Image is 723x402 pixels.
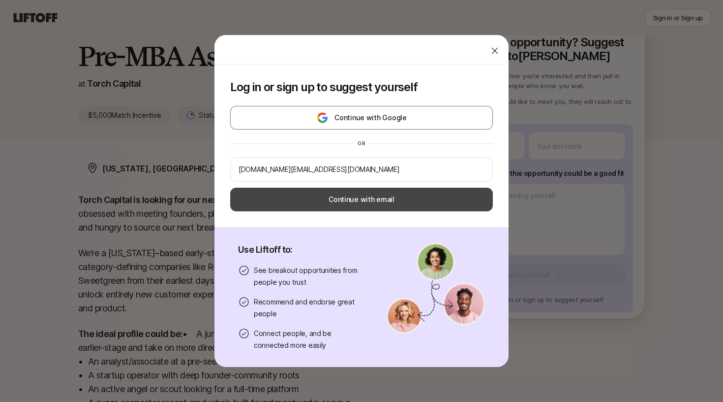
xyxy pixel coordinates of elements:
p: Connect people, and be connected more easily [254,328,363,351]
button: Continue with Google [230,106,493,130]
p: See breakout opportunities from people you trust [254,265,363,288]
div: or [354,139,369,147]
p: Log in or sign up to suggest yourself [230,80,493,94]
img: google-logo [316,112,329,124]
p: Recommend and endorse great people [254,296,363,320]
img: signup-banner [387,243,485,334]
p: Use Liftoff to: [238,243,363,257]
input: Your personal email address [239,164,484,175]
button: Continue with email [230,188,493,211]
